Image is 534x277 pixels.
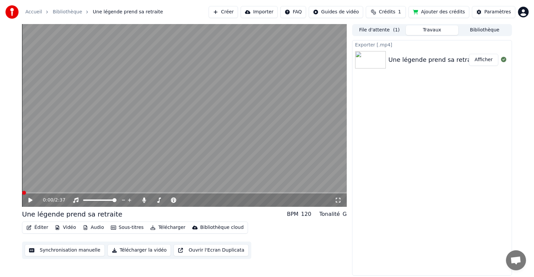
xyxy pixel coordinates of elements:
[280,6,306,18] button: FAQ
[319,210,340,218] div: Tonalité
[43,197,53,203] span: 0:00
[209,6,238,18] button: Créer
[22,210,122,219] div: Une légende prend sa retraite
[108,223,147,232] button: Sous-titres
[506,250,526,270] div: Ouvrir le chat
[301,210,311,218] div: 120
[342,210,346,218] div: G
[393,27,400,33] span: ( 1 )
[309,6,363,18] button: Guides de vidéo
[388,55,479,64] div: Une légende prend sa retraite
[287,210,298,218] div: BPM
[472,6,515,18] button: Paramètres
[484,9,511,15] div: Paramètres
[352,40,512,48] div: Exporter [.mp4]
[53,9,82,15] a: Bibliothèque
[200,224,244,231] div: Bibliothèque cloud
[52,223,78,232] button: Vidéo
[93,9,163,15] span: Une légende prend sa retraite
[55,197,65,203] span: 2:37
[5,5,19,19] img: youka
[398,9,401,15] span: 1
[241,6,278,18] button: Importer
[24,223,51,232] button: Éditer
[458,25,511,35] button: Bibliothèque
[148,223,188,232] button: Télécharger
[366,6,406,18] button: Crédits1
[469,54,498,66] button: Afficher
[25,244,105,256] button: Synchronisation manuelle
[25,9,163,15] nav: breadcrumb
[107,244,171,256] button: Télécharger la vidéo
[174,244,249,256] button: Ouvrir l'Ecran Duplicata
[43,197,59,203] div: /
[353,25,406,35] button: File d'attente
[25,9,42,15] a: Accueil
[406,25,459,35] button: Travaux
[80,223,107,232] button: Audio
[379,9,395,15] span: Crédits
[409,6,469,18] button: Ajouter des crédits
